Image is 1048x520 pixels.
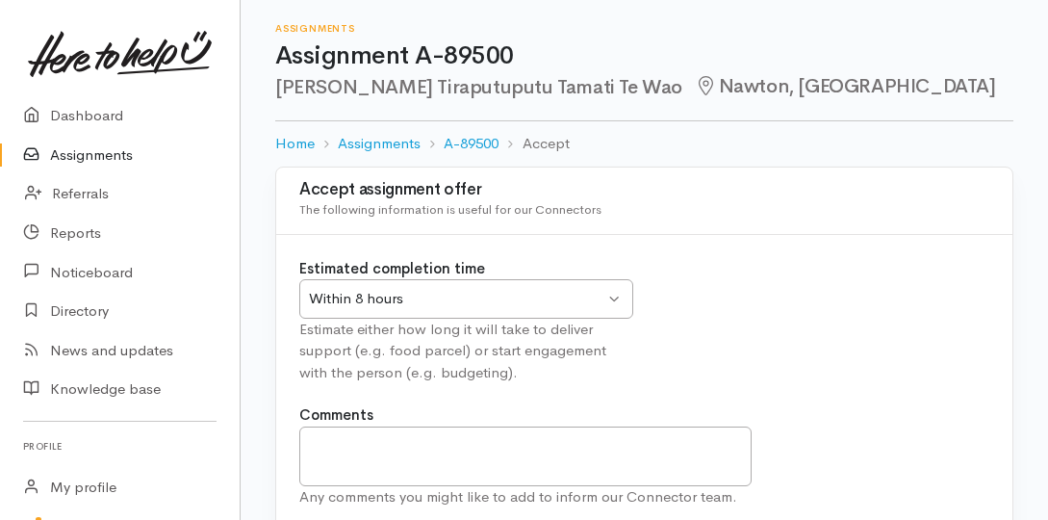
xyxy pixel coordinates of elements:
h2: [PERSON_NAME] Tiraputuputu Tamati Te Wao [275,76,1013,98]
label: Estimated completion time [299,258,485,280]
a: A-89500 [444,133,498,155]
li: Accept [498,133,569,155]
label: Comments [299,404,373,427]
h6: Assignments [275,23,1013,34]
a: Assignments [338,133,421,155]
div: Within 8 hours [309,288,605,310]
a: Home [275,133,315,155]
div: Estimate either how long it will take to deliver support (e.g. food parcel) or start engagement w... [299,319,633,384]
span: The following information is useful for our Connectors [299,201,601,218]
span: Nawton, [GEOGRAPHIC_DATA] [694,74,996,98]
div: Any comments you might like to add to inform our Connector team. [299,486,752,508]
h3: Accept assignment offer [299,181,989,199]
h6: Profile [23,433,217,459]
nav: breadcrumb [275,121,1013,167]
h1: Assignment A-89500 [275,42,1013,70]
